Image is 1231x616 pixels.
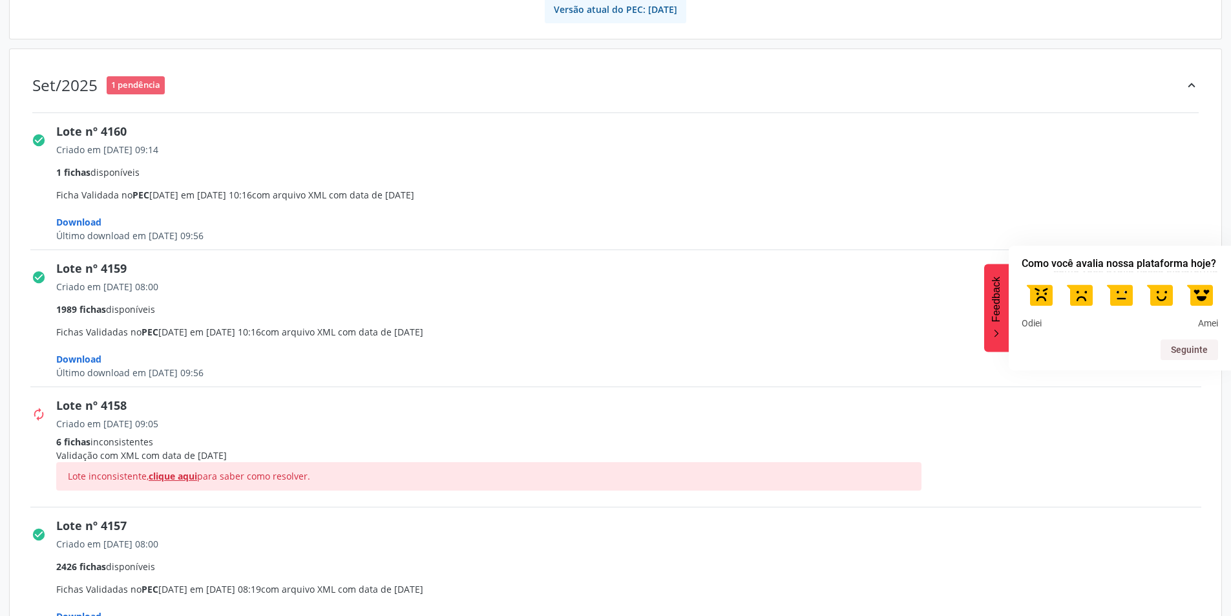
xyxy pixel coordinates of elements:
[56,280,1210,293] div: Criado em [DATE] 08:00
[56,435,1210,449] div: inconsistentes
[32,133,46,147] i: check_circle
[32,76,98,94] div: Set/2025
[56,449,1210,462] div: Validação com XML com data de [DATE]
[1022,318,1042,330] span: Odiei
[252,189,414,201] span: com arquivo XML com data de [DATE]
[1198,318,1218,330] span: Amei
[56,397,1210,414] div: Lote nº 4158
[56,143,1210,156] div: Criado em [DATE] 09:14
[56,260,1210,277] div: Lote nº 4159
[56,560,1210,573] div: disponíveis
[56,165,1210,179] div: disponíveis
[1161,339,1218,360] button: Próxima pergunta
[56,353,101,365] span: Download
[56,303,1210,316] div: disponíveis
[142,326,158,338] span: PEC
[1022,277,1218,330] div: Como você avalia nossa plataforma hoje? Select an option from 1 to 5, with 1 being Odiei and 5 be...
[56,366,1210,379] div: Último download em [DATE] 09:56
[149,470,197,482] span: clique aqui
[991,277,1002,322] span: Feedback
[1184,72,1199,98] div: keyboard_arrow_up
[56,417,1210,430] div: Criado em [DATE] 09:05
[261,326,423,338] span: com arquivo XML com data de [DATE]
[56,537,1210,551] div: Criado em [DATE] 08:00
[107,76,165,94] span: 1 pendência
[56,143,1210,242] span: Ficha Validada no [DATE] em [DATE] 10:16
[56,303,106,315] span: 1989 fichas
[32,407,46,421] i: autorenew
[56,229,1210,242] div: Último download em [DATE] 09:56
[56,517,1210,535] div: Lote nº 4157
[32,527,46,542] i: check_circle
[1009,246,1231,371] div: Como você avalia nossa plataforma hoje? Select an option from 1 to 5, with 1 being Odiei and 5 be...
[1022,256,1218,271] h2: Como você avalia nossa plataforma hoje? Select an option from 1 to 5, with 1 being Odiei and 5 be...
[1184,78,1199,92] i: keyboard_arrow_up
[56,123,1210,140] div: Lote nº 4160
[32,270,46,284] i: check_circle
[56,216,101,228] span: Download
[984,264,1009,352] button: Feedback - Ocultar pesquisa
[56,280,1210,379] span: Fichas Validadas no [DATE] em [DATE] 10:16
[261,583,423,595] span: com arquivo XML com data de [DATE]
[68,470,310,482] span: Lote inconsistente, para saber como resolver.
[56,436,90,448] span: 6 fichas
[56,166,90,178] span: 1 fichas
[142,583,158,595] span: PEC
[132,189,149,201] span: PEC
[56,560,106,573] span: 2426 fichas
